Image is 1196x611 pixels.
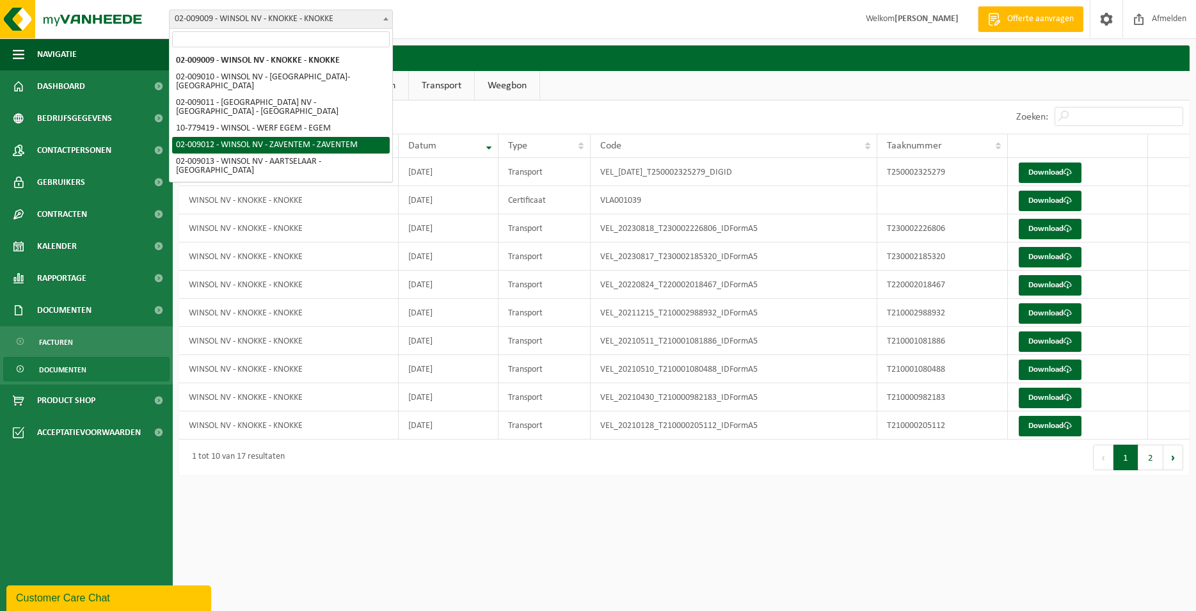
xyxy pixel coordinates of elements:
[3,329,170,354] a: Facturen
[399,186,498,214] td: [DATE]
[508,141,527,151] span: Type
[1019,360,1081,380] a: Download
[399,383,498,411] td: [DATE]
[37,198,87,230] span: Contracten
[172,95,390,120] li: 02-009011 - [GEOGRAPHIC_DATA] NV - [GEOGRAPHIC_DATA] - [GEOGRAPHIC_DATA]
[591,242,878,271] td: VEL_20230817_T230002185320_IDFormA5
[895,14,959,24] strong: [PERSON_NAME]
[179,242,399,271] td: WINSOL NV - KNOKKE - KNOKKE
[37,134,111,166] span: Contactpersonen
[591,271,878,299] td: VEL_20220824_T220002018467_IDFormA5
[498,186,591,214] td: Certificaat
[1016,112,1048,122] label: Zoeken:
[399,299,498,327] td: [DATE]
[1138,445,1163,470] button: 2
[409,71,474,100] a: Transport
[498,158,591,186] td: Transport
[399,214,498,242] td: [DATE]
[1019,331,1081,352] a: Download
[1019,247,1081,267] a: Download
[179,355,399,383] td: WINSOL NV - KNOKKE - KNOKKE
[1004,13,1077,26] span: Offerte aanvragen
[172,120,390,137] li: 10-779419 - WINSOL - WERF EGEM - EGEM
[1163,445,1183,470] button: Next
[498,327,591,355] td: Transport
[37,70,85,102] span: Dashboard
[1019,416,1081,436] a: Download
[877,383,1007,411] td: T210000982183
[39,330,73,354] span: Facturen
[37,417,141,448] span: Acceptatievoorwaarden
[179,411,399,440] td: WINSOL NV - KNOKKE - KNOKKE
[179,186,399,214] td: WINSOL NV - KNOKKE - KNOKKE
[498,214,591,242] td: Transport
[179,271,399,299] td: WINSOL NV - KNOKKE - KNOKKE
[179,299,399,327] td: WINSOL NV - KNOKKE - KNOKKE
[591,214,878,242] td: VEL_20230818_T230002226806_IDFormA5
[170,10,392,28] span: 02-009009 - WINSOL NV - KNOKKE - KNOKKE
[1019,303,1081,324] a: Download
[37,38,77,70] span: Navigatie
[877,242,1007,271] td: T230002185320
[498,355,591,383] td: Transport
[1019,219,1081,239] a: Download
[877,411,1007,440] td: T210000205112
[498,383,591,411] td: Transport
[591,158,878,186] td: VEL_[DATE]_T250002325279_DIGID
[877,355,1007,383] td: T210001080488
[591,327,878,355] td: VEL_20210511_T210001081886_IDFormA5
[498,271,591,299] td: Transport
[408,141,436,151] span: Datum
[591,355,878,383] td: VEL_20210510_T210001080488_IDFormA5
[877,214,1007,242] td: T230002226806
[591,383,878,411] td: VEL_20210430_T210000982183_IDFormA5
[399,327,498,355] td: [DATE]
[172,69,390,95] li: 02-009010 - WINSOL NV - [GEOGRAPHIC_DATA]-[GEOGRAPHIC_DATA]
[37,262,86,294] span: Rapportage
[179,214,399,242] td: WINSOL NV - KNOKKE - KNOKKE
[37,166,85,198] span: Gebruikers
[1019,275,1081,296] a: Download
[600,141,621,151] span: Code
[37,294,92,326] span: Documenten
[877,327,1007,355] td: T210001081886
[399,158,498,186] td: [DATE]
[39,358,86,382] span: Documenten
[172,137,390,154] li: 02-009012 - WINSOL NV - ZAVENTEM - ZAVENTEM
[1019,388,1081,408] a: Download
[6,583,214,611] iframe: chat widget
[475,71,539,100] a: Weegbon
[887,141,942,151] span: Taaknummer
[498,242,591,271] td: Transport
[399,411,498,440] td: [DATE]
[186,446,285,469] div: 1 tot 10 van 17 resultaten
[877,299,1007,327] td: T210002988932
[172,52,390,69] li: 02-009009 - WINSOL NV - KNOKKE - KNOKKE
[498,299,591,327] td: Transport
[1093,445,1113,470] button: Previous
[399,355,498,383] td: [DATE]
[877,158,1007,186] td: T250002325279
[172,154,390,179] li: 02-009013 - WINSOL NV - AARTSELAAR - [GEOGRAPHIC_DATA]
[1113,445,1138,470] button: 1
[179,383,399,411] td: WINSOL NV - KNOKKE - KNOKKE
[498,411,591,440] td: Transport
[591,411,878,440] td: VEL_20210128_T210000205112_IDFormA5
[591,186,878,214] td: VLA001039
[877,271,1007,299] td: T220002018467
[399,271,498,299] td: [DATE]
[37,385,95,417] span: Product Shop
[37,230,77,262] span: Kalender
[1019,191,1081,211] a: Download
[591,299,878,327] td: VEL_20211215_T210002988932_IDFormA5
[37,102,112,134] span: Bedrijfsgegevens
[179,45,1190,70] h2: Documenten
[978,6,1083,32] a: Offerte aanvragen
[169,10,393,29] span: 02-009009 - WINSOL NV - KNOKKE - KNOKKE
[399,242,498,271] td: [DATE]
[1019,163,1081,183] a: Download
[179,327,399,355] td: WINSOL NV - KNOKKE - KNOKKE
[3,357,170,381] a: Documenten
